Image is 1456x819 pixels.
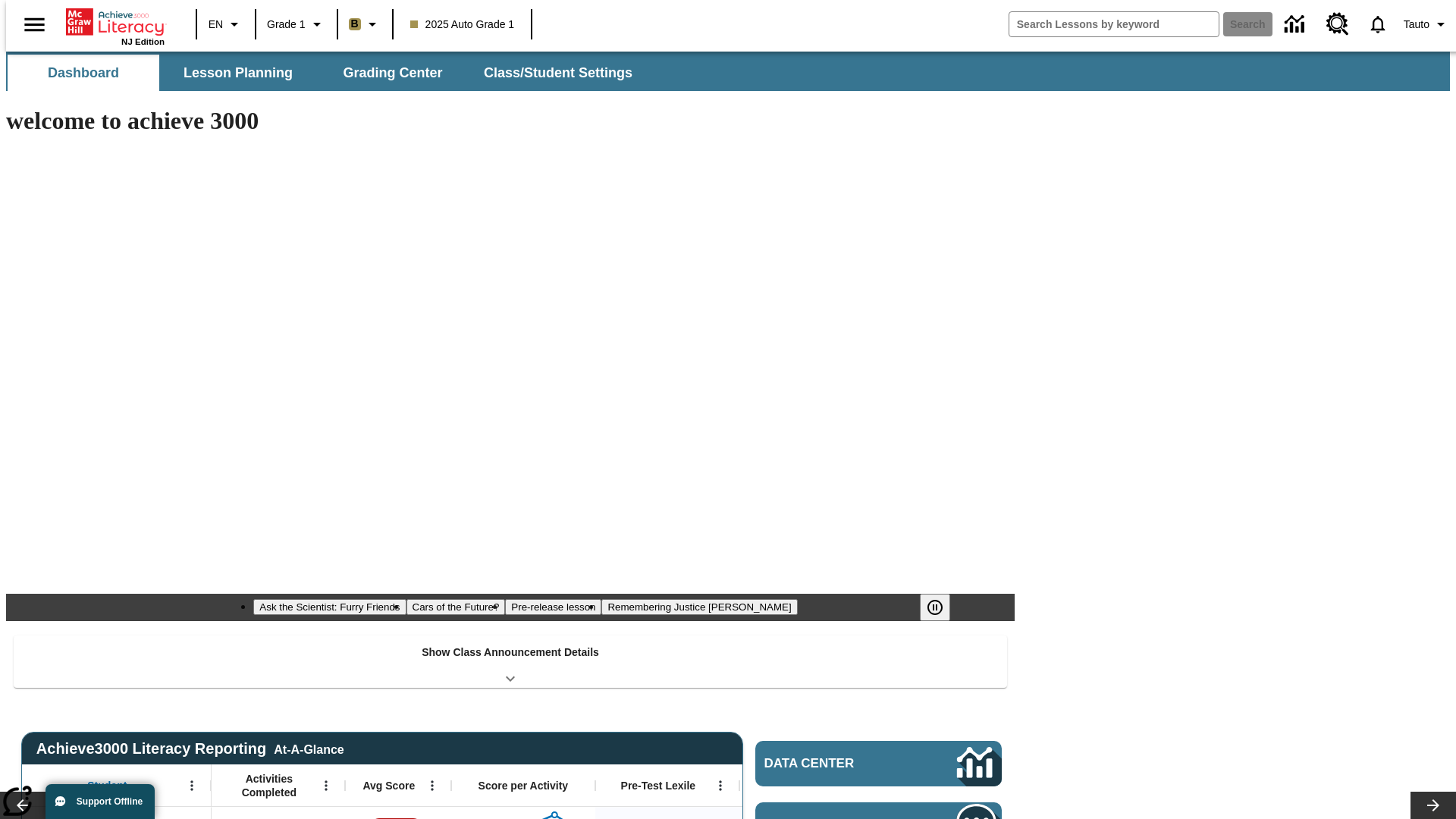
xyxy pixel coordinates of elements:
div: Home [66,5,165,46]
button: Open Menu [315,774,337,797]
button: Pause [920,594,950,621]
button: Grade: Grade 1, Select a grade [261,11,332,38]
button: Open Menu [180,774,203,797]
span: Grade 1 [267,17,306,33]
button: Slide 1 Ask the Scientist: Furry Friends [253,599,406,615]
a: Data Center [1276,4,1317,45]
a: Notifications [1358,5,1398,44]
button: Lesson carousel, Next [1410,792,1456,819]
span: Avg Score [362,779,415,792]
a: Home [66,7,165,37]
div: SubNavbar [6,52,1450,91]
span: Data Center [764,756,906,771]
h1: welcome to achieve 3000 [6,107,1015,135]
button: Open Menu [421,774,444,797]
span: B [351,14,359,33]
button: Support Offline [45,784,155,819]
div: Show Class Announcement Details [14,635,1007,688]
span: NJ Edition [121,37,165,46]
button: Slide 2 Cars of the Future? [406,599,506,615]
span: Student [87,779,127,792]
div: SubNavbar [6,55,646,91]
button: Lesson Planning [162,55,314,91]
span: Score per Activity [479,779,569,792]
span: Support Offline [77,796,143,807]
button: Class/Student Settings [472,55,645,91]
span: Pre-Test Lexile [621,779,696,792]
button: Open Menu [709,774,732,797]
button: Boost Class color is light brown. Change class color [343,11,388,38]
a: Resource Center, Will open in new tab [1317,4,1358,45]
div: At-A-Glance [274,740,344,757]
div: Pause [920,594,965,621]
span: Tauto [1404,17,1429,33]
button: Profile/Settings [1398,11,1456,38]
input: search field [1009,12,1219,36]
button: Grading Center [317,55,469,91]
button: Slide 4 Remembering Justice O'Connor [601,599,797,615]
a: Data Center [755,741,1002,786]
button: Slide 3 Pre-release lesson [505,599,601,615]
span: EN [209,17,223,33]
button: Open side menu [12,2,57,47]
span: Activities Completed [219,772,319,799]
span: Achieve3000 Literacy Reporting [36,740,344,758]
p: Show Class Announcement Details [422,645,599,661]
span: 2025 Auto Grade 1 [410,17,515,33]
button: Dashboard [8,55,159,91]
button: Language: EN, Select a language [202,11,250,38]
